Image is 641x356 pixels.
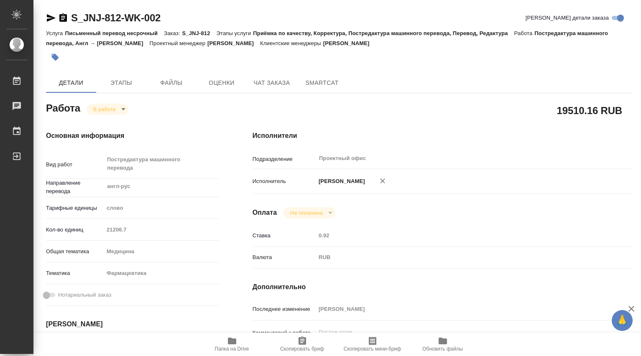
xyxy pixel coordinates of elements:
div: слово [104,201,219,215]
span: Нотариальный заказ [58,291,111,299]
p: Тематика [46,269,104,277]
h4: Дополнительно [253,282,632,292]
div: В работе [283,207,335,219]
p: [PERSON_NAME] [323,40,376,46]
button: В работе [91,106,118,113]
p: Последнее изменение [253,305,316,313]
p: [PERSON_NAME] [207,40,260,46]
span: Оценки [202,78,242,88]
h4: Основная информация [46,131,219,141]
span: Чат заказа [252,78,292,88]
span: Детали [51,78,91,88]
h4: Оплата [253,208,277,218]
p: Комментарий к работе [253,329,316,337]
p: Исполнитель [253,177,316,186]
h2: Работа [46,100,80,115]
p: Этапы услуги [217,30,253,36]
p: Общая тематика [46,247,104,256]
button: Добавить тэг [46,48,64,66]
input: Пустое поле [316,303,600,315]
a: S_JNJ-812-WK-002 [71,12,161,23]
span: Папка на Drive [215,346,249,352]
p: Ставка [253,231,316,240]
div: В работе [87,104,128,115]
span: 🙏 [615,312,629,329]
p: Письменный перевод несрочный [65,30,164,36]
p: S_JNJ-812 [182,30,216,36]
p: Заказ: [164,30,182,36]
h2: 19510.16 RUB [557,103,622,117]
span: Скопировать мини-бриф [344,346,401,352]
button: Скопировать мини-бриф [337,333,408,356]
p: Услуга [46,30,65,36]
span: Обновить файлы [422,346,463,352]
div: Фармацевтика [104,266,219,280]
button: Скопировать бриф [267,333,337,356]
h4: Исполнители [253,131,632,141]
button: Папка на Drive [197,333,267,356]
button: Обновить файлы [408,333,478,356]
span: Скопировать бриф [280,346,324,352]
span: [PERSON_NAME] детали заказа [526,14,609,22]
span: Файлы [151,78,192,88]
button: Скопировать ссылку для ЯМессенджера [46,13,56,23]
p: Клиентские менеджеры [260,40,323,46]
p: Кол-во единиц [46,226,104,234]
p: Приёмка по качеству, Корректура, Постредактура машинного перевода, Перевод, Редактура [253,30,514,36]
button: Не оплачена [288,209,325,216]
button: Скопировать ссылку [58,13,68,23]
span: SmartCat [302,78,342,88]
input: Пустое поле [104,224,219,236]
p: Работа [514,30,535,36]
button: Удалить исполнителя [373,172,392,190]
div: Медицина [104,244,219,259]
h4: [PERSON_NAME] [46,319,219,329]
p: Валюта [253,253,316,262]
p: Подразделение [253,155,316,163]
button: 🙏 [612,310,633,331]
p: Проектный менеджер [150,40,207,46]
p: Тарифные единицы [46,204,104,212]
input: Пустое поле [316,229,600,242]
span: Этапы [101,78,141,88]
p: Вид работ [46,160,104,169]
div: RUB [316,250,600,264]
p: [PERSON_NAME] [316,177,365,186]
p: Направление перевода [46,179,104,196]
